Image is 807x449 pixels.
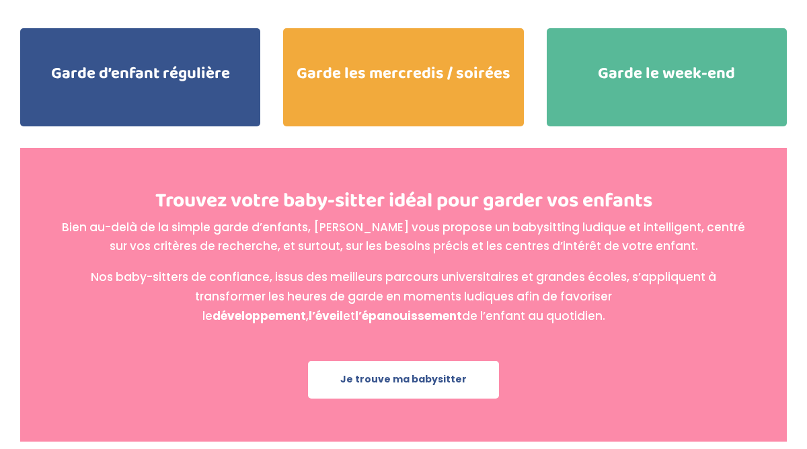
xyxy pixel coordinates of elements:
strong: l’éveil [309,308,343,324]
h2: Garde d’enfant régulière [20,66,260,89]
strong: développement [213,308,306,324]
p: Nos baby-sitters de confiance, issus des meilleurs parcours universitaires et grandes écoles, s’a... [61,268,746,326]
a: Je trouve ma babysitter [308,361,499,399]
p: Bien au-delà de la simple garde d’enfants, [PERSON_NAME] vous propose un babysitting ludique et i... [61,218,746,268]
h2: Trouvez votre baby-sitter idéal pour garder vos enfants [61,191,746,218]
h2: Garde les mercredis / soirées [283,66,523,89]
h2: Garde le week-end [547,66,787,89]
strong: l’épanouissement [355,308,462,324]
